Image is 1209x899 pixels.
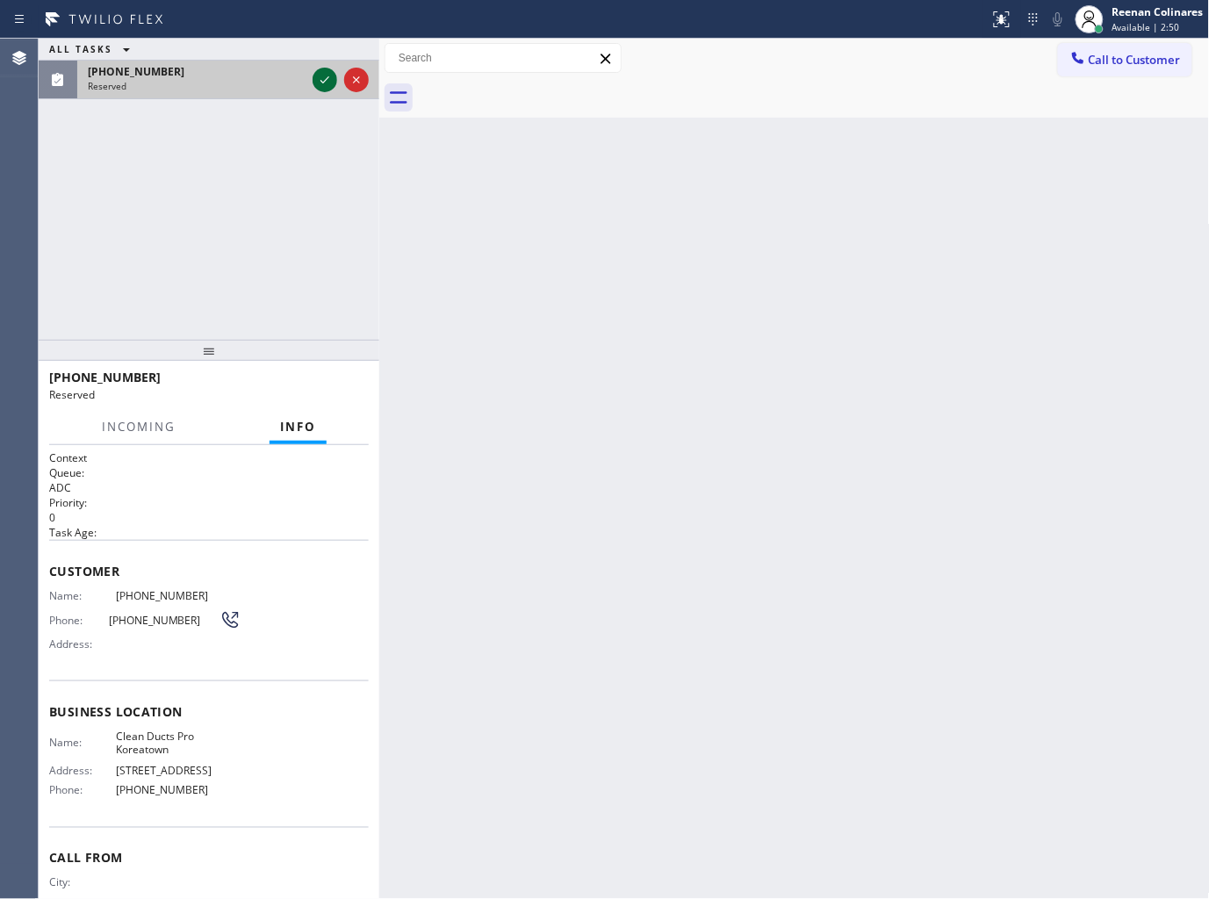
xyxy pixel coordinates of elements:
[49,465,369,480] h2: Queue:
[385,44,621,72] input: Search
[49,736,116,749] span: Name:
[91,410,186,444] button: Incoming
[109,614,220,627] span: [PHONE_NUMBER]
[270,410,327,444] button: Info
[49,850,369,867] span: Call From
[1058,43,1192,76] button: Call to Customer
[49,495,369,510] h2: Priority:
[116,764,241,777] span: [STREET_ADDRESS]
[1112,4,1204,19] div: Reenan Colinares
[39,39,148,60] button: ALL TASKS
[116,784,241,797] span: [PHONE_NUMBER]
[116,589,241,602] span: [PHONE_NUMBER]
[1089,52,1181,68] span: Call to Customer
[49,450,369,465] h1: Context
[88,64,184,79] span: [PHONE_NUMBER]
[102,419,176,435] span: Incoming
[49,703,369,720] span: Business location
[313,68,337,92] button: Accept
[49,764,116,777] span: Address:
[1112,21,1180,33] span: Available | 2:50
[49,480,369,495] p: ADC
[1046,7,1070,32] button: Mute
[49,784,116,797] span: Phone:
[49,614,109,627] span: Phone:
[49,510,369,525] p: 0
[49,369,161,385] span: [PHONE_NUMBER]
[344,68,369,92] button: Reject
[49,525,369,540] h2: Task Age:
[88,80,126,92] span: Reserved
[49,387,95,402] span: Reserved
[49,637,116,651] span: Address:
[49,563,369,579] span: Customer
[49,43,112,55] span: ALL TASKS
[49,876,116,889] span: City:
[49,589,116,602] span: Name:
[280,419,316,435] span: Info
[116,730,241,757] span: Clean Ducts Pro Koreatown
